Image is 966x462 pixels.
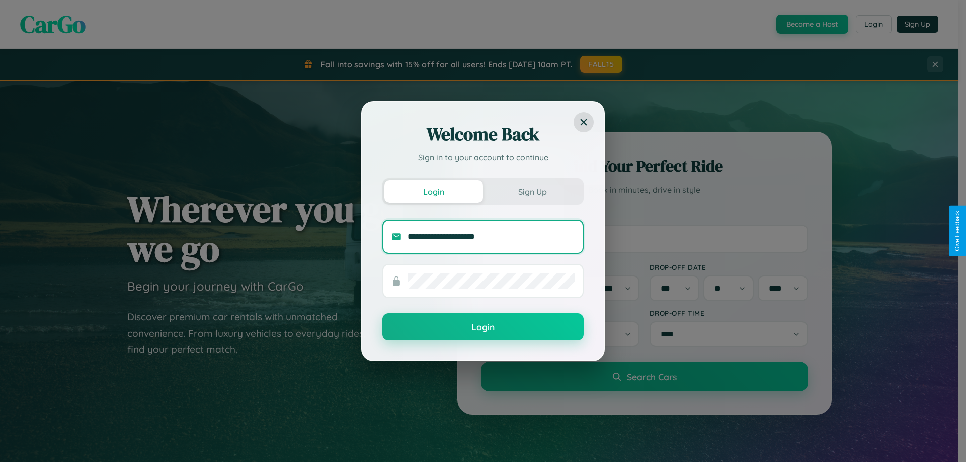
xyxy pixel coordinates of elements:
[384,180,483,203] button: Login
[382,313,584,340] button: Login
[382,122,584,146] h2: Welcome Back
[382,151,584,163] p: Sign in to your account to continue
[483,180,582,203] button: Sign Up
[954,211,961,251] div: Give Feedback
